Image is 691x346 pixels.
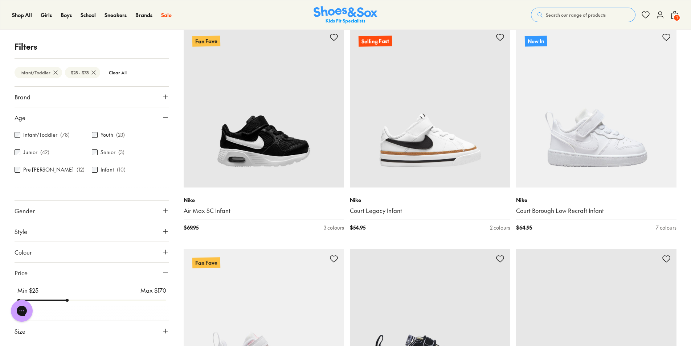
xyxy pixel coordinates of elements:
[15,87,169,107] button: Brand
[135,11,152,19] a: Brands
[23,166,74,174] label: Pre [PERSON_NAME]
[184,27,344,188] a: Fan Fave
[516,207,676,215] a: Court Borough Low Recraft Infant
[192,36,220,47] p: Fan Fave
[101,131,113,139] label: Youth
[516,196,676,204] p: Nike
[184,207,344,215] a: Air Max SC Infant
[17,286,38,294] p: Min $ 25
[184,224,199,231] span: $ 69.95
[324,224,344,231] div: 3 colours
[15,327,25,335] span: Size
[531,8,635,22] button: Search our range of products
[23,149,37,156] label: Junior
[314,6,377,24] a: Shoes & Sox
[359,36,392,47] p: Selling Fast
[350,224,365,231] span: $ 54.95
[140,286,166,294] p: Max $ 170
[103,66,132,79] btn: Clear All
[12,11,32,19] a: Shop All
[15,221,169,242] button: Style
[525,36,547,47] p: New In
[101,166,114,174] label: Infant
[65,67,100,78] btn: $25 - $75
[15,201,169,221] button: Gender
[60,131,70,139] p: ( 78 )
[105,11,127,19] a: Sneakers
[15,113,25,122] span: Age
[101,149,115,156] label: Senior
[656,224,676,231] div: 7 colours
[77,166,85,174] p: ( 12 )
[350,196,510,204] p: Nike
[184,196,344,204] p: Nike
[23,131,57,139] label: Infant/Toddler
[15,67,62,78] btn: Infant/Toddler
[192,258,220,268] p: Fan Fave
[516,27,676,188] a: New In
[15,107,169,128] button: Age
[15,41,169,53] p: Filters
[15,268,28,277] span: Price
[118,149,124,156] p: ( 3 )
[41,11,52,19] a: Girls
[15,321,169,341] button: Size
[15,263,169,283] button: Price
[516,224,532,231] span: $ 64.95
[7,297,36,324] iframe: Gorgias live chat messenger
[15,248,32,256] span: Colour
[15,206,35,215] span: Gender
[116,131,125,139] p: ( 23 )
[350,27,510,188] a: Selling Fast
[117,166,126,174] p: ( 10 )
[15,92,30,101] span: Brand
[61,11,72,19] a: Boys
[350,207,510,215] a: Court Legacy Infant
[15,227,27,236] span: Style
[40,149,49,156] p: ( 42 )
[81,11,96,19] a: School
[490,224,510,231] div: 2 colours
[670,7,679,23] button: 1
[15,242,169,262] button: Colour
[314,6,377,24] img: SNS_Logo_Responsive.svg
[161,11,172,19] a: Sale
[546,12,606,18] span: Search our range of products
[673,14,680,21] span: 1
